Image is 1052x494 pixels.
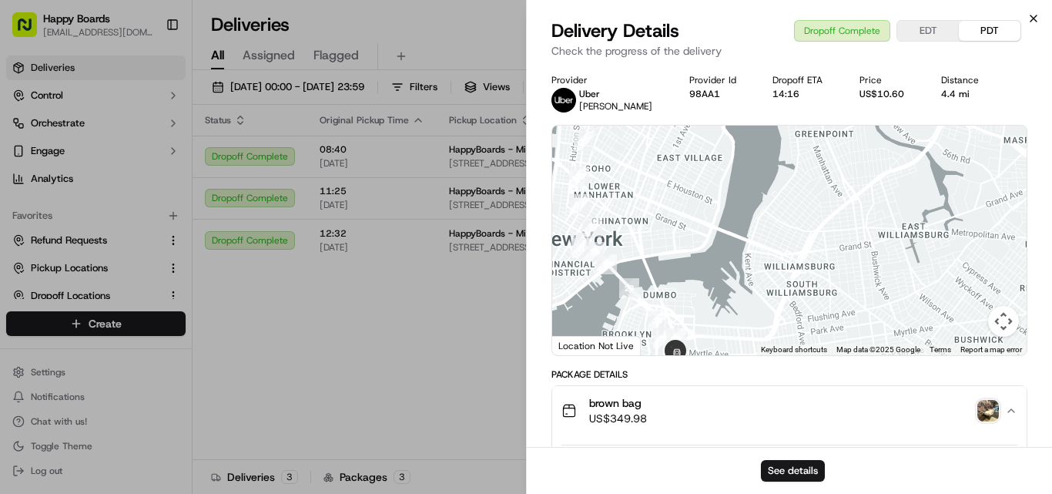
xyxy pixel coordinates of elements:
[48,281,204,293] span: [PERSON_NAME] [PERSON_NAME]
[959,21,1020,41] button: PDT
[153,380,186,392] span: Pylon
[836,345,920,354] span: Map data ©2025 Google
[585,242,605,262] div: 21
[859,88,916,100] div: US$10.60
[9,338,124,366] a: 📗Knowledge Base
[40,99,277,116] input: Got a question? Start typing here...
[572,238,592,258] div: 20
[31,281,43,294] img: 1736555255976-a54dd68f-1ca7-489b-9aae-adbdc363a1c4
[109,379,186,392] a: Powered byPylon
[589,395,647,411] span: brown bag
[589,411,647,426] span: US$349.98
[772,74,835,86] div: Dropoff ETA
[69,147,253,163] div: Start new chat
[597,254,617,274] div: 22
[666,328,686,348] div: 26
[930,345,951,354] a: Terms (opens in new tab)
[124,338,253,366] a: 💻API Documentation
[216,281,247,293] span: [DATE]
[941,88,991,100] div: 4.4 mi
[689,88,720,100] button: 98AA1
[207,281,213,293] span: •
[69,163,212,175] div: We're available if you need us!
[59,239,91,251] span: [DATE]
[977,400,999,422] img: photo_proof_of_delivery image
[130,346,142,358] div: 💻
[15,15,46,46] img: Nash
[32,147,60,175] img: 1732323095091-59ea418b-cfe3-43c8-9ae0-d0d06d6fd42c
[689,74,749,86] div: Provider Id
[579,88,652,100] p: Uber
[988,306,1019,337] button: Map camera controls
[761,460,825,482] button: See details
[570,194,590,214] div: 17
[772,88,835,100] div: 14:16
[15,266,40,291] img: Joana Marie Avellanoza
[619,278,639,298] div: 23
[569,166,589,187] div: 16
[31,344,118,360] span: Knowledge Base
[15,147,43,175] img: 1736555255976-a54dd68f-1ca7-489b-9aae-adbdc363a1c4
[15,62,280,86] p: Welcome 👋
[551,88,576,113] img: uber-new-logo.jpeg
[51,239,56,251] span: •
[551,368,1027,381] div: Package Details
[552,336,641,355] div: Location Not Live
[579,100,652,113] span: [PERSON_NAME]
[571,233,591,253] div: 19
[653,328,673,348] div: 25
[897,21,959,41] button: EDT
[648,311,668,331] div: 24
[551,74,665,86] div: Provider
[551,43,1027,59] p: Check the progress of the delivery
[15,346,28,358] div: 📗
[960,345,1022,354] a: Report a map error
[262,152,280,170] button: Start new chat
[551,18,679,43] span: Delivery Details
[552,386,1027,435] button: brown bagUS$349.98photo_proof_of_delivery image
[556,335,607,355] img: Google
[574,131,594,151] div: 15
[761,344,827,355] button: Keyboard shortcuts
[556,335,607,355] a: Open this area in Google Maps (opens a new window)
[582,217,602,237] div: 18
[941,74,991,86] div: Distance
[239,197,280,216] button: See all
[15,200,103,213] div: Past conversations
[859,74,916,86] div: Price
[146,344,247,360] span: API Documentation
